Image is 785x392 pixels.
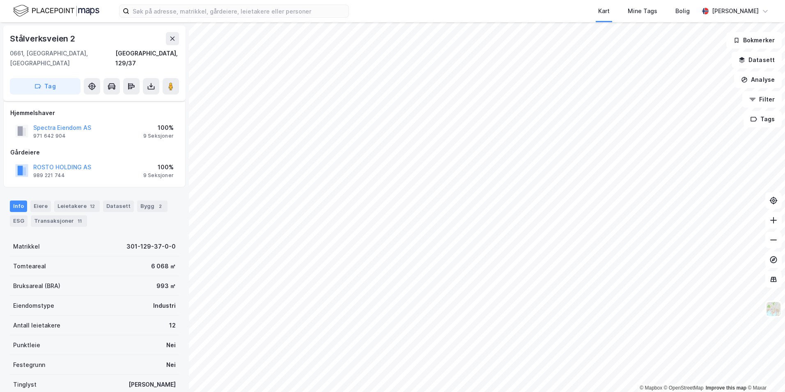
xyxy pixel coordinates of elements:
[744,353,785,392] div: Kontrollprogram for chat
[33,172,65,179] div: 989 221 744
[88,202,96,210] div: 12
[10,78,80,95] button: Tag
[10,201,27,212] div: Info
[13,261,46,271] div: Tomteareal
[115,48,179,68] div: [GEOGRAPHIC_DATA], 129/37
[156,202,164,210] div: 2
[126,242,176,251] div: 301-129-37-0-0
[143,133,174,139] div: 9 Seksjoner
[13,340,40,350] div: Punktleie
[664,385,704,391] a: OpenStreetMap
[598,6,610,16] div: Kart
[734,71,782,88] button: Analyse
[156,281,176,291] div: 993 ㎡
[143,123,174,133] div: 100%
[143,162,174,172] div: 100%
[675,6,690,16] div: Bolig
[744,111,782,127] button: Tags
[153,301,176,311] div: Industri
[13,281,60,291] div: Bruksareal (BRA)
[628,6,657,16] div: Mine Tags
[143,172,174,179] div: 9 Seksjoner
[30,201,51,212] div: Eiere
[151,261,176,271] div: 6 068 ㎡
[103,201,134,212] div: Datasett
[640,385,662,391] a: Mapbox
[166,340,176,350] div: Nei
[10,48,115,68] div: 0661, [GEOGRAPHIC_DATA], [GEOGRAPHIC_DATA]
[10,32,77,45] div: Stålverksveien 2
[166,360,176,370] div: Nei
[766,301,781,317] img: Z
[76,217,84,225] div: 11
[13,380,37,390] div: Tinglyst
[726,32,782,48] button: Bokmerker
[10,215,28,227] div: ESG
[13,360,45,370] div: Festegrunn
[706,385,746,391] a: Improve this map
[129,380,176,390] div: [PERSON_NAME]
[137,201,168,212] div: Bygg
[13,242,40,251] div: Matrikkel
[31,215,87,227] div: Transaksjoner
[742,91,782,108] button: Filter
[10,148,179,157] div: Gårdeiere
[13,4,99,18] img: logo.f888ab2527a4732fd821a326f86c7f29.svg
[13,301,54,311] div: Eiendomstype
[744,353,785,392] iframe: Chat Widget
[54,201,100,212] div: Leietakere
[13,321,60,330] div: Antall leietakere
[129,5,349,17] input: Søk på adresse, matrikkel, gårdeiere, leietakere eller personer
[33,133,66,139] div: 971 642 904
[712,6,759,16] div: [PERSON_NAME]
[10,108,179,118] div: Hjemmelshaver
[732,52,782,68] button: Datasett
[169,321,176,330] div: 12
